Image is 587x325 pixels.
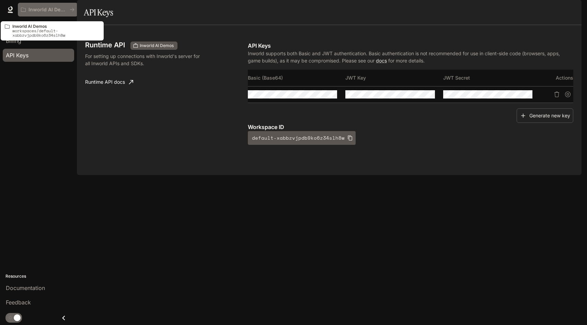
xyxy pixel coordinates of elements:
[137,43,176,49] span: Inworld AI Demos
[376,58,387,63] a: docs
[517,108,573,123] button: Generate new key
[18,3,78,16] button: All workspaces
[82,75,136,89] a: Runtime API docs
[12,28,100,37] p: workspaces/default-xabbzvjpdb9ko6z34slh8w
[130,42,177,50] div: These keys will apply to your current workspace only
[84,5,113,19] h1: API Keys
[248,131,356,145] button: default-xabbzvjpdb9ko6z34slh8w
[248,70,345,86] th: Basic (Base64)
[443,70,541,86] th: JWT Secret
[248,123,573,131] p: Workspace ID
[345,70,443,86] th: JWT Key
[85,42,125,48] h3: Runtime API
[85,53,203,67] p: For setting up connections with Inworld's server for all Inworld APIs and SDKs.
[541,70,573,86] th: Actions
[248,42,573,50] p: API Keys
[248,50,573,64] p: Inworld supports both Basic and JWT authentication. Basic authentication is not recommended for u...
[28,7,67,13] p: Inworld AI Demos
[562,89,573,100] button: Suspend API key
[551,89,562,100] button: Delete API key
[12,24,100,28] p: Inworld AI Demos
